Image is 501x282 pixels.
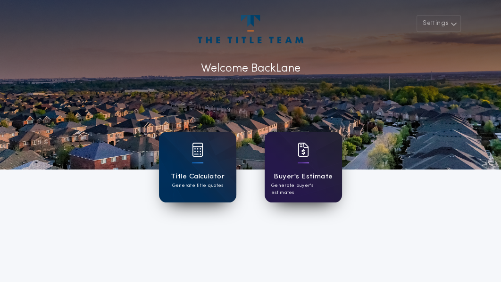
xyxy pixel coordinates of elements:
[198,15,303,43] img: account-logo
[417,15,461,32] button: Settings
[298,143,309,157] img: card icon
[159,132,236,202] a: card iconTitle CalculatorGenerate title quotes
[192,143,203,157] img: card icon
[274,171,333,182] h1: Buyer's Estimate
[271,182,335,196] p: Generate buyer's estimates
[172,182,223,189] p: Generate title quotes
[265,132,342,202] a: card iconBuyer's EstimateGenerate buyer's estimates
[171,171,225,182] h1: Title Calculator
[201,60,301,77] p: Welcome Back Lane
